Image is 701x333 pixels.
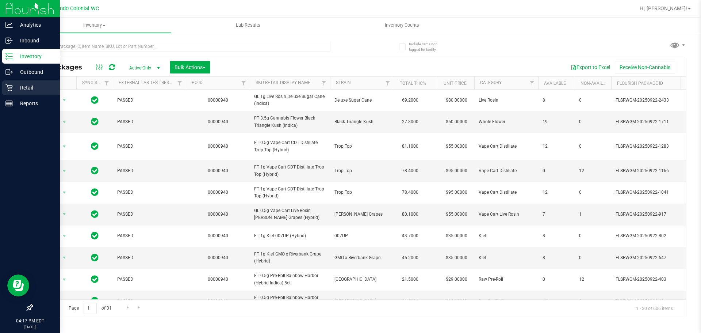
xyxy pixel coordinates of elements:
[579,276,607,283] span: 12
[13,52,57,61] p: Inventory
[579,118,607,125] span: 0
[579,211,607,218] span: 1
[208,168,228,173] a: 00000940
[5,100,13,107] inline-svg: Reports
[640,5,687,11] span: Hi, [PERSON_NAME]!
[616,118,687,125] span: FLSRWGM-20250922-1711
[60,275,69,285] span: select
[122,303,133,313] a: Go to the next page
[398,117,422,127] span: 27.8000
[543,298,570,304] span: 11
[325,18,479,33] a: Inventory Counts
[5,84,13,91] inline-svg: Retail
[479,211,534,218] span: Vape Cart Live Rosin
[616,143,687,150] span: FLSRWGM-20250922-1283
[479,254,534,261] span: Kief
[442,253,471,263] span: $35.00000
[375,22,429,29] span: Inventory Counts
[208,233,228,238] a: 00000940
[208,298,228,303] a: 00000940
[616,167,687,174] span: FLSRWGM-20250922-1166
[616,211,687,218] span: FLSRWGM-20250922-917
[62,303,118,314] span: Page of 31
[566,61,615,73] button: Export to Excel
[91,117,99,127] span: In Sync
[5,53,13,60] inline-svg: Inventory
[543,97,570,104] span: 8
[398,209,422,220] span: 80.1000
[334,189,390,196] span: Trop Top
[334,232,390,239] span: 007UP
[117,143,181,150] span: PASSED
[479,276,534,283] span: Raw Pre-Roll
[175,64,206,70] span: Bulk Actions
[616,298,687,304] span: FLSRWGM-20250922-401
[91,209,99,219] span: In Sync
[208,119,228,124] a: 00000940
[119,80,176,85] a: External Lab Test Result
[543,167,570,174] span: 0
[254,294,326,308] span: FT 0.5g Pre-Roll Rainbow Harbor (Hybrid-Indica) 5ct
[334,276,390,283] span: [GEOGRAPHIC_DATA]
[334,143,390,150] span: Trop Top
[117,211,181,218] span: PASSED
[630,303,679,314] span: 1 - 20 of 606 items
[117,118,181,125] span: PASSED
[5,21,13,29] inline-svg: Analytics
[526,77,538,89] a: Filter
[13,36,57,45] p: Inbound
[192,80,203,85] a: PO ID
[543,211,570,218] span: 7
[117,232,181,239] span: PASSED
[334,211,390,218] span: [PERSON_NAME] Grapes
[60,209,69,219] span: select
[398,296,422,306] span: 21.5000
[442,187,471,198] span: $95.00000
[579,298,607,304] span: 0
[208,98,228,103] a: 00000940
[581,81,613,86] a: Non-Available
[442,296,471,306] span: $29.00000
[3,324,57,330] p: [DATE]
[579,97,607,104] span: 0
[442,95,471,106] span: $80.00000
[479,189,534,196] span: Vape Cart Distillate
[91,296,99,306] span: In Sync
[117,189,181,196] span: PASSED
[479,118,534,125] span: Whole Flower
[254,251,326,265] span: FT 1g Kief GMO x Riverbank Grape (Hybrid)
[334,298,390,304] span: [GEOGRAPHIC_DATA]
[91,95,99,105] span: In Sync
[334,118,390,125] span: Black Triangle Kush
[3,318,57,324] p: 04:17 PM EDT
[543,118,570,125] span: 19
[18,18,171,33] a: Inventory
[60,253,69,263] span: select
[82,80,110,85] a: Sync Status
[254,115,326,129] span: FT 3.5g Cannabis Flower Black Triangle Kush (Indica)
[398,231,422,241] span: 43.7000
[479,298,534,304] span: Raw Pre-Roll
[50,5,99,12] span: Orlando Colonial WC
[615,61,675,73] button: Receive Non-Cannabis
[5,68,13,76] inline-svg: Outbound
[32,41,330,52] input: Search Package ID, Item Name, SKU, Lot or Part Number...
[616,254,687,261] span: FLSRWGM-20250922-647
[117,97,181,104] span: PASSED
[170,61,210,73] button: Bulk Actions
[442,231,471,241] span: $35.00000
[543,232,570,239] span: 8
[334,167,390,174] span: Trop Top
[336,80,351,85] a: Strain
[543,254,570,261] span: 8
[60,296,69,306] span: select
[91,231,99,241] span: In Sync
[13,83,57,92] p: Retail
[616,97,687,104] span: FLSRWGM-20250922-2433
[254,139,326,153] span: FT 0.5g Vape Cart CDT Distillate Trop Top (Hybrid)
[254,186,326,200] span: FT 1g Vape Cart CDT Distillate Trop Top (Hybrid)
[579,232,607,239] span: 0
[400,81,426,86] a: Total THC%
[254,207,326,221] span: GL 0.5g Vape Cart Live Rosin [PERSON_NAME] Grapes (Hybrid)
[84,303,97,314] input: 1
